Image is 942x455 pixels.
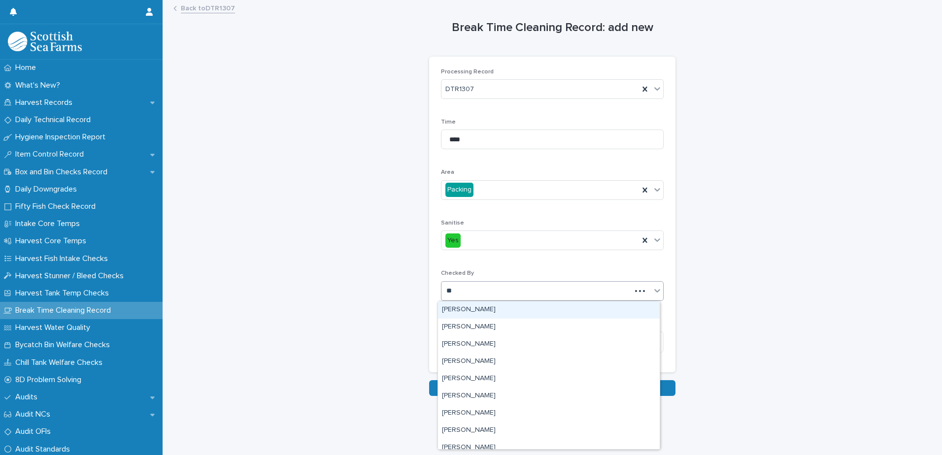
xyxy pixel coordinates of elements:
[11,427,59,436] p: Audit OFIs
[441,220,464,226] span: Sanitise
[438,405,660,422] div: Amanda Robertson
[11,271,132,281] p: Harvest Stunner / Bleed Checks
[11,115,99,125] p: Daily Technical Record
[441,119,456,125] span: Time
[11,81,68,90] p: What's New?
[181,2,235,13] a: Back toDTR1307
[11,167,115,177] p: Box and Bin Checks Record
[11,375,89,385] p: 8D Problem Solving
[11,306,119,315] p: Break Time Cleaning Record
[438,370,660,388] div: Alexander Brown
[11,236,94,246] p: Harvest Core Temps
[11,445,78,454] p: Audit Standards
[11,392,45,402] p: Audits
[438,301,660,319] div: Alan Armitstead
[445,233,461,248] div: Yes
[441,69,494,75] span: Processing Record
[441,270,474,276] span: Checked By
[11,254,116,263] p: Harvest Fish Intake Checks
[11,132,113,142] p: Hygiene Inspection Report
[11,63,44,72] p: Home
[11,358,110,367] p: Chill Tank Welfare Checks
[429,21,675,35] h1: Break Time Cleaning Record: add new
[429,380,675,396] button: Save
[11,323,98,332] p: Harvest Water Quality
[441,169,454,175] span: Area
[11,202,103,211] p: Fifty Fish Check Record
[11,150,92,159] p: Item Control Record
[438,388,660,405] div: Allan Murdoch
[438,336,660,353] div: Alan Johnstone
[11,98,80,107] p: Harvest Records
[445,183,473,197] div: Packing
[438,422,660,439] div: Amanda Smith
[11,340,118,350] p: Bycatch Bin Welfare Checks
[8,32,82,51] img: mMrefqRFQpe26GRNOUkG
[11,289,117,298] p: Harvest Tank Temp Checks
[438,353,660,370] div: Alan Tangny
[445,84,474,95] span: DTR1307
[11,410,58,419] p: Audit NCs
[11,185,85,194] p: Daily Downgrades
[11,219,88,228] p: Intake Core Temps
[438,319,660,336] div: Alan Harpin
